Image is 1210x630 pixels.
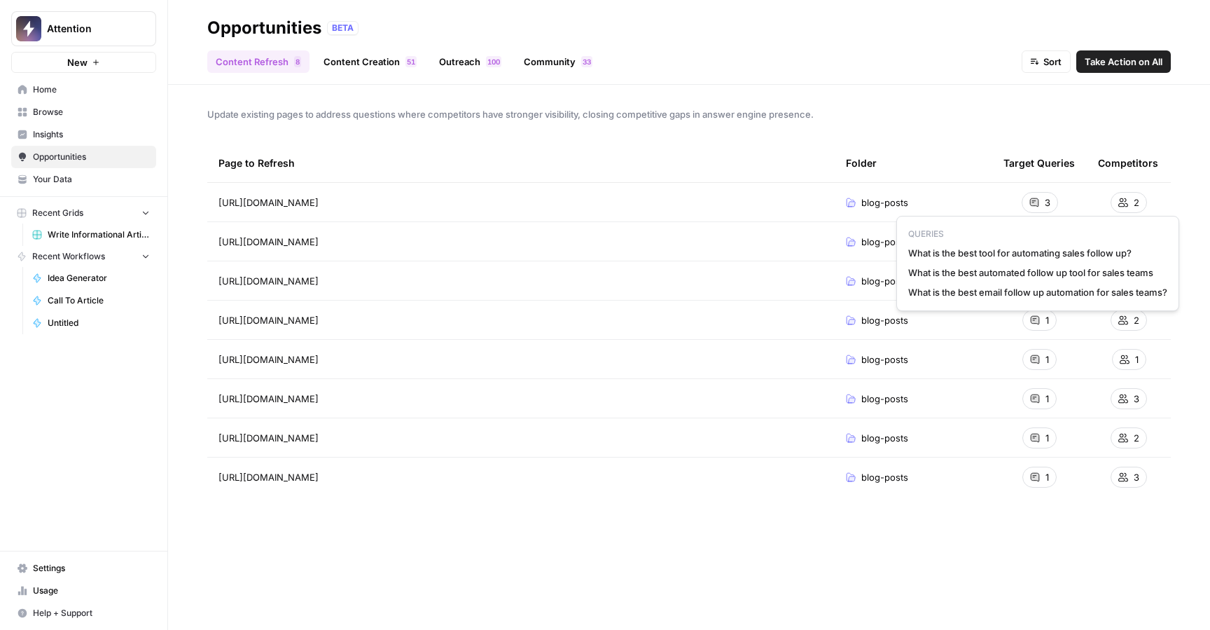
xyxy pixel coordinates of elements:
span: [URL][DOMAIN_NAME] [218,392,319,406]
a: Content Creation51 [315,50,425,73]
span: What is the best email follow up automation for sales teams? [908,285,1167,299]
span: 1 [1045,313,1049,327]
div: Target Queries [1003,144,1075,182]
span: 1 [487,56,492,67]
span: Write Informational Articles [48,228,150,241]
span: Sort [1043,55,1062,69]
span: 3 [587,56,591,67]
a: Idea Generator [26,267,156,289]
span: 1 [1135,352,1139,367]
div: Opportunities [207,17,321,39]
a: Write Informational Articles [26,224,156,246]
span: 5 [407,56,411,67]
div: 33 [581,56,592,67]
span: Opportunities [33,151,150,163]
span: 3 [1134,392,1139,406]
span: [URL][DOMAIN_NAME] [218,313,319,327]
span: Browse [33,106,150,118]
span: Update existing pages to address questions where competitors have stronger visibility, closing co... [207,107,1171,121]
span: blog-posts [861,470,908,484]
span: blog-posts [861,196,908,210]
span: 3 [583,56,587,67]
a: Usage [11,580,156,602]
a: Community33 [515,50,601,73]
span: Take Action on All [1085,55,1162,69]
span: Untitled [48,317,150,329]
span: [URL][DOMAIN_NAME] [218,196,319,210]
a: Your Data [11,168,156,191]
span: QUERIES [908,228,1167,240]
span: Home [33,83,150,96]
div: 8 [294,56,301,67]
a: Outreach100 [431,50,510,73]
span: 0 [492,56,496,67]
div: 100 [486,56,501,67]
button: Sort [1022,50,1071,73]
a: Settings [11,557,156,580]
span: 2 [1134,313,1139,327]
span: [URL][DOMAIN_NAME] [218,431,319,445]
span: Attention [47,22,132,36]
img: Attention Logo [16,16,41,41]
a: Browse [11,101,156,123]
span: Call To Article [48,294,150,307]
div: 51 [405,56,417,67]
div: Folder [846,144,877,182]
span: 1 [1045,352,1049,367]
button: Workspace: Attention [11,11,156,46]
span: What is the best tool for automating sales follow up? [908,246,1167,260]
span: Usage [33,584,150,597]
button: Help + Support [11,602,156,624]
button: Take Action on All [1076,50,1171,73]
span: What is the best automated follow up tool for sales teams [908,266,1167,280]
span: 1 [1045,392,1049,406]
span: [URL][DOMAIN_NAME] [218,352,319,367]
span: Settings [33,562,150,575]
span: blog-posts [861,431,908,445]
span: Insights [33,128,150,141]
span: 1 [1045,431,1049,445]
span: blog-posts [861,235,908,249]
a: Untitled [26,312,156,334]
span: 3 [1045,196,1050,210]
span: 3 [1134,470,1139,484]
span: blog-posts [861,352,908,367]
span: 1 [411,56,415,67]
div: BETA [327,21,359,35]
a: Call To Article [26,289,156,312]
span: [URL][DOMAIN_NAME] [218,274,319,288]
a: Opportunities [11,146,156,168]
span: blog-posts [861,313,908,327]
span: blog-posts [861,274,908,288]
span: Idea Generator [48,272,150,285]
span: [URL][DOMAIN_NAME] [218,470,319,484]
span: 0 [496,56,500,67]
span: Your Data [33,173,150,186]
span: [URL][DOMAIN_NAME] [218,235,319,249]
span: Help + Support [33,607,150,619]
div: Page to Refresh [218,144,823,182]
span: Recent Grids [32,207,83,219]
span: blog-posts [861,392,908,406]
button: Recent Workflows [11,246,156,267]
button: New [11,52,156,73]
span: 2 [1134,431,1139,445]
a: Home [11,78,156,101]
span: Recent Workflows [32,250,105,263]
div: Competitors [1098,144,1158,182]
button: Recent Grids [11,203,156,224]
span: 2 [1134,196,1139,210]
a: Insights [11,123,156,146]
span: 8 [295,56,300,67]
a: Content Refresh8 [207,50,310,73]
span: New [67,55,88,69]
span: 1 [1045,470,1049,484]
